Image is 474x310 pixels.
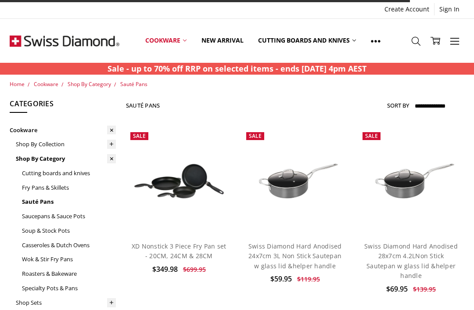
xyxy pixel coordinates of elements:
[386,284,408,294] span: $69.95
[152,264,178,274] span: $349.98
[251,21,363,60] a: Cutting boards and knives
[126,155,232,208] img: XD Nonstick 3 Piece Fry Pan set - 20CM, 24CM & 28CM
[22,166,116,180] a: Cutting boards and knives
[248,242,342,270] a: Swiss Diamond Hard Anodised 24x7cm 3L Non Stick Sautepan w glass lid &helper handle
[249,132,262,140] span: Sale
[10,19,119,63] img: Free Shipping On Every Order
[413,285,436,293] span: $139.95
[22,281,116,296] a: Specialty Pots & Pans
[126,128,232,234] a: XD Nonstick 3 Piece Fry Pan set - 20CM, 24CM & 28CM
[16,151,116,166] a: Shop By Category
[16,137,116,151] a: Shop By Collection
[22,223,116,238] a: Soup & Stock Pots
[108,63,366,74] strong: Sale - up to 70% off RRP on selected items - ends [DATE] 4pm AEST
[365,132,378,140] span: Sale
[380,3,434,15] a: Create Account
[16,296,116,310] a: Shop Sets
[434,3,464,15] a: Sign In
[22,180,116,195] a: Fry Pans & Skillets
[10,123,116,137] a: Cookware
[10,98,116,113] h5: Categories
[387,98,409,112] label: Sort By
[242,128,348,234] a: Swiss Diamond Hard Anodised 24x7cm 3L Non Stick Sautepan w glass lid &helper handle
[10,80,25,88] a: Home
[22,238,116,252] a: Casseroles & Dutch Ovens
[126,102,160,109] h1: Sauté Pans
[297,275,320,283] span: $119.95
[22,195,116,209] a: Sauté Pans
[68,80,111,88] a: Shop By Category
[22,252,116,267] a: Wok & Stir Fry Pans
[358,145,464,216] img: Swiss Diamond Hard Anodised 28x7cm 4.2LNon Stick Sautepan w glass lid &helper handle
[183,265,206,274] span: $699.95
[242,145,348,216] img: Swiss Diamond Hard Anodised 24x7cm 3L Non Stick Sautepan w glass lid &helper handle
[358,128,464,234] a: Swiss Diamond Hard Anodised 28x7cm 4.2LNon Stick Sautepan w glass lid &helper handle
[120,80,147,88] a: Sauté Pans
[194,21,251,60] a: New arrival
[270,274,292,284] span: $59.95
[138,21,194,60] a: Cookware
[132,242,226,260] a: XD Nonstick 3 Piece Fry Pan set - 20CM, 24CM & 28CM
[22,209,116,223] a: Saucepans & Sauce Pots
[363,21,388,61] a: Show All
[364,242,458,280] a: Swiss Diamond Hard Anodised 28x7cm 4.2LNon Stick Sautepan w glass lid &helper handle
[34,80,58,88] a: Cookware
[133,132,146,140] span: Sale
[22,267,116,281] a: Roasters & Bakeware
